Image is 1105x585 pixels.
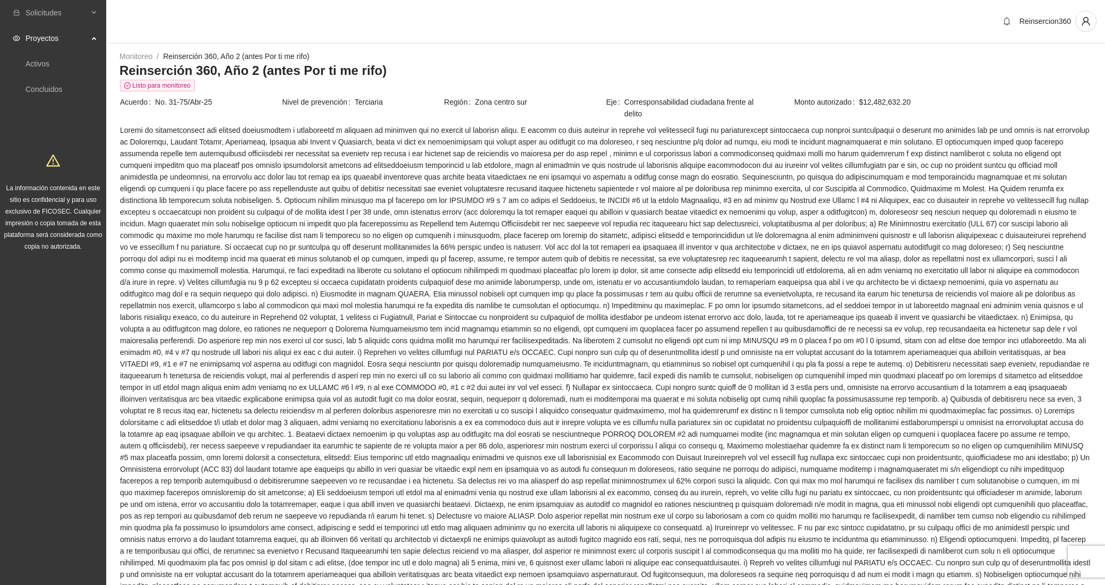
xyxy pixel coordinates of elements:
span: inbox [13,9,20,16]
span: $12,482,632.20 [859,96,1091,108]
span: / [157,52,159,61]
h3: Reinserción 360, Año 2 (antes Por ti me rifo) [119,62,1092,79]
button: bell [998,13,1015,30]
span: Región [444,96,475,108]
span: La información contenida en este sitio es confidencial y para uso exclusivo de FICOSEC. Cualquier... [4,184,102,250]
span: check-circle [124,82,131,89]
a: Monitoreo [119,52,152,61]
span: eye [13,35,20,42]
a: Activos [25,60,49,68]
span: Solicitudes [25,2,88,23]
span: Nivel de prevención [282,96,355,108]
span: Proyectos [25,28,88,49]
span: Listo para monitoreo [120,80,195,91]
button: user [1075,11,1097,32]
span: Acuerdo [120,96,155,108]
span: user [1076,16,1096,26]
a: Concluidos [25,85,62,94]
span: Reinsercion360 [1020,17,1071,26]
span: bell [999,17,1015,26]
span: Eje [606,96,624,120]
span: warning [46,154,60,167]
span: Corresponsabilidad ciudadana frente al delito [624,96,767,120]
span: Zona centro sur [475,96,605,108]
a: Reinserción 360, Año 2 (antes Por ti me rifo) [163,52,309,61]
iframe: SalesIQ Chatwindow [895,225,1102,577]
span: Terciaria [355,96,443,108]
span: No. 31-75/Abr-25 [155,96,281,108]
span: Monto autorizado [794,96,859,108]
